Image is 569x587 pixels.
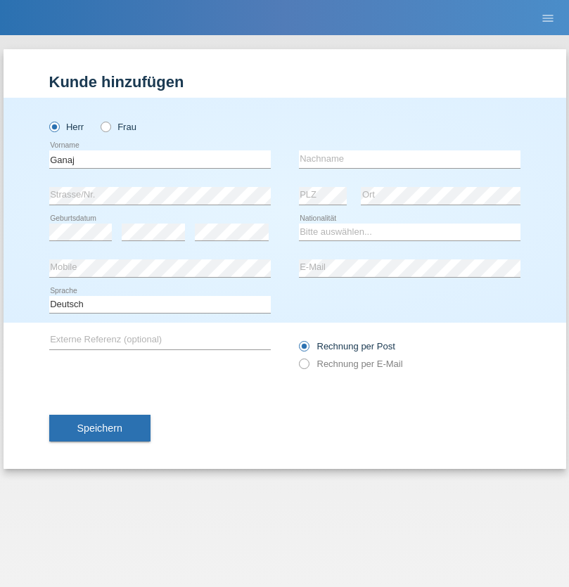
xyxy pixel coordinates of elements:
[299,341,395,351] label: Rechnung per Post
[101,122,136,132] label: Frau
[299,341,308,359] input: Rechnung per Post
[49,122,58,131] input: Herr
[541,11,555,25] i: menu
[299,359,403,369] label: Rechnung per E-Mail
[49,122,84,132] label: Herr
[49,415,151,441] button: Speichern
[49,73,520,91] h1: Kunde hinzufügen
[534,13,562,22] a: menu
[77,422,122,434] span: Speichern
[299,359,308,376] input: Rechnung per E-Mail
[101,122,110,131] input: Frau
